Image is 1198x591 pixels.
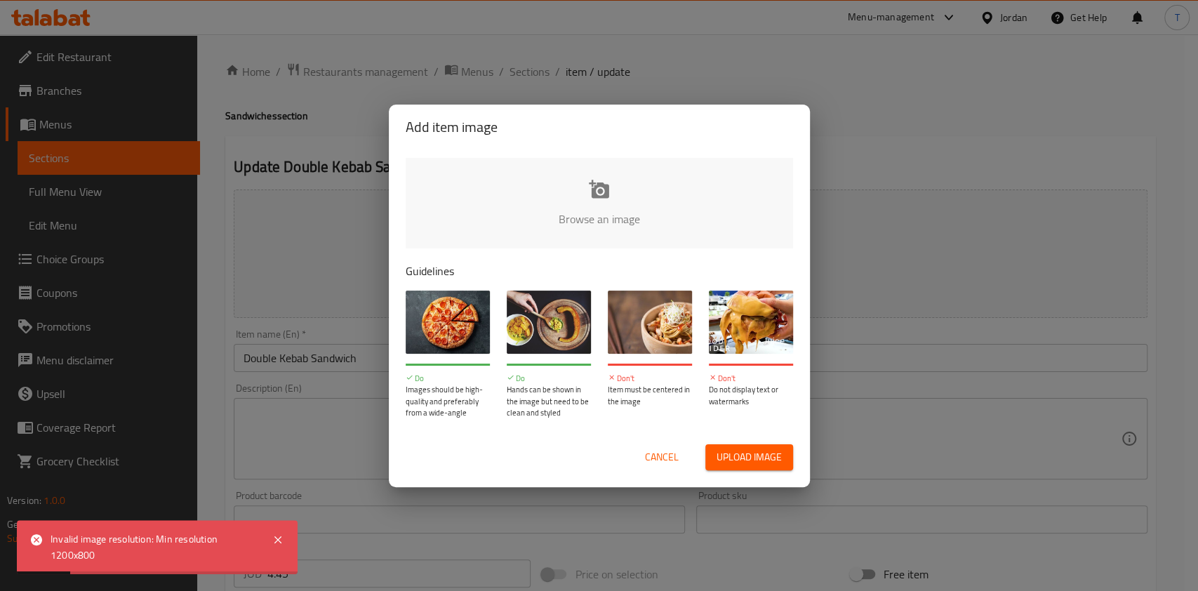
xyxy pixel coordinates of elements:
[406,291,490,354] img: guide-img-1@3x.jpg
[717,449,782,466] span: Upload image
[709,384,793,407] p: Do not display text or watermarks
[705,444,793,470] button: Upload image
[406,384,490,419] p: Images should be high-quality and preferably from a wide-angle
[406,373,490,385] p: Do
[645,449,679,466] span: Cancel
[608,291,692,354] img: guide-img-3@3x.jpg
[608,384,692,407] p: Item must be centered in the image
[51,531,258,563] div: Invalid image resolution: Min resolution 1200x800
[507,373,591,385] p: Do
[406,263,793,279] p: Guidelines
[406,116,793,138] h2: Add item image
[639,444,684,470] button: Cancel
[507,384,591,419] p: Hands can be shown in the image but need to be clean and styled
[709,373,793,385] p: Don't
[507,291,591,354] img: guide-img-2@3x.jpg
[608,373,692,385] p: Don't
[709,291,793,354] img: guide-img-4@3x.jpg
